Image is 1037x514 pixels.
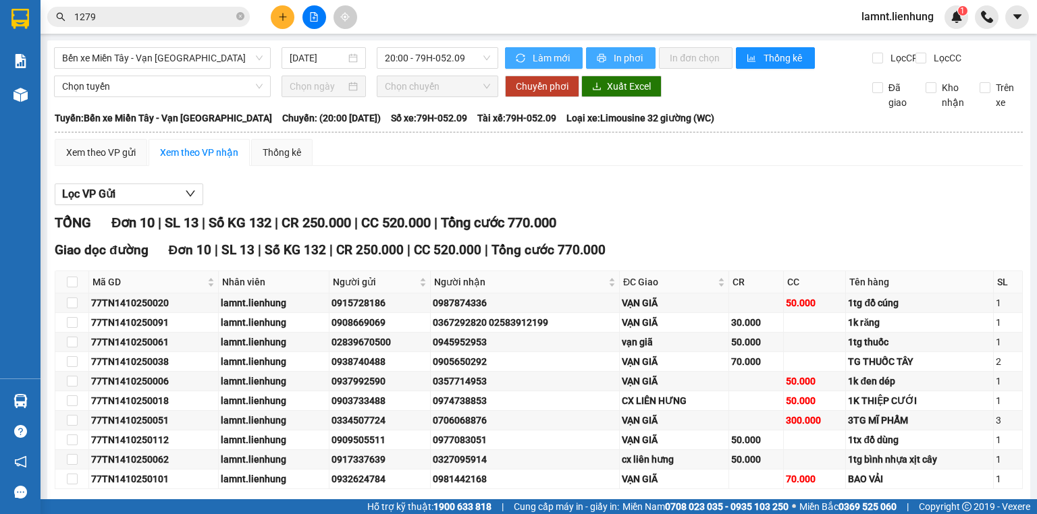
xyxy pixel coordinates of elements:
[622,354,726,369] div: VẠN GIÃ
[290,51,345,65] input: 14/10/2025
[622,472,726,486] div: VẠN GIÃ
[14,394,28,408] img: warehouse-icon
[996,472,1020,486] div: 1
[221,374,327,389] div: lamnt.lienhung
[622,499,789,514] span: Miền Nam
[607,79,651,94] span: Xuất Excel
[614,51,645,65] span: In phơi
[846,271,994,293] th: Tên hàng
[434,215,437,231] span: |
[731,354,780,369] div: 70.000
[433,335,617,349] div: 0945952953
[333,275,417,289] span: Người gửi
[848,432,991,447] div: 1tx đồ dùng
[533,51,572,65] span: Làm mới
[581,76,662,97] button: downloadXuất Excel
[996,393,1020,408] div: 1
[592,82,602,92] span: download
[89,469,219,489] td: 77TN1410250101
[62,76,263,96] span: Chọn tuyến
[91,335,216,349] div: 77TN1410250061
[56,12,65,22] span: search
[958,6,967,16] sup: 1
[566,111,714,125] span: Loại xe: Limousine 32 giường (WC)
[331,432,428,447] div: 0909505511
[848,335,991,349] div: 1tg thuốc
[91,393,216,408] div: 77TN1410250018
[729,271,783,293] th: CR
[331,413,428,428] div: 0334507724
[385,48,491,68] span: 20:00 - 79H-052.09
[731,452,780,467] div: 50.000
[885,51,920,65] span: Lọc CR
[622,393,726,408] div: CX LIÊN HƯNG
[622,335,726,349] div: vạn giã
[91,432,216,447] div: 77TN1410250112
[55,113,272,123] b: Tuyến: Bến xe Miền Tây - Vạn [GEOGRAPHIC_DATA]
[799,499,897,514] span: Miền Bắc
[271,5,294,29] button: plus
[221,452,327,467] div: lamnt.lienhung
[764,51,804,65] span: Thống kê
[491,242,606,258] span: Tổng cước 770.000
[505,76,579,97] button: Chuyển phơi
[391,111,467,125] span: Số xe: 79H-052.09
[996,452,1020,467] div: 1
[89,430,219,450] td: 77TN1410250112
[623,275,715,289] span: ĐC Giao
[11,9,29,29] img: logo-vxr
[907,499,909,514] span: |
[839,501,897,512] strong: 0369 525 060
[91,315,216,330] div: 77TN1410250091
[385,76,491,96] span: Chọn chuyến
[282,215,351,231] span: CR 250.000
[928,51,963,65] span: Lọc CC
[586,47,656,69] button: printerIn phơi
[848,452,991,467] div: 1tg bình nhựa xịt cây
[160,145,238,160] div: Xem theo VP nhận
[514,499,619,514] span: Cung cấp máy in - giấy in:
[848,393,991,408] div: 1K THIỆP CƯỚI
[622,432,726,447] div: VẠN GIÃ
[62,48,263,68] span: Bến xe Miền Tây - Vạn Giã
[433,393,617,408] div: 0974738853
[731,315,780,330] div: 30.000
[89,372,219,391] td: 77TN1410250006
[414,242,481,258] span: CC 520.000
[990,80,1023,110] span: Trên xe
[622,315,726,330] div: VẠN GIÃ
[981,11,993,23] img: phone-icon
[731,432,780,447] div: 50.000
[62,185,115,202] span: Lọc VP Gửi
[221,242,255,258] span: SL 13
[354,215,358,231] span: |
[302,5,326,29] button: file-add
[202,215,205,231] span: |
[622,295,726,310] div: VẠN GIÃ
[340,12,350,22] span: aim
[433,295,617,310] div: 0987874336
[851,8,945,25] span: lamnt.lienhung
[786,393,844,408] div: 50.000
[848,413,991,428] div: 3TG MĨ PHẨM
[597,53,608,64] span: printer
[89,352,219,372] td: 77TN1410250038
[14,425,27,438] span: question-circle
[219,271,329,293] th: Nhân viên
[477,111,556,125] span: Tài xế: 79H-052.09
[622,452,726,467] div: cx liên hưng
[784,271,847,293] th: CC
[74,9,234,24] input: Tìm tên, số ĐT hoặc mã đơn
[158,215,161,231] span: |
[848,295,991,310] div: 1tg đồ cúng
[221,472,327,486] div: lamnt.lienhung
[331,452,428,467] div: 0917337639
[848,354,991,369] div: TG THUỐC TÂY
[331,472,428,486] div: 0932624784
[786,413,844,428] div: 300.000
[331,335,428,349] div: 02839670500
[221,413,327,428] div: lamnt.lienhung
[165,215,198,231] span: SL 13
[336,242,404,258] span: CR 250.000
[848,315,991,330] div: 1k răng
